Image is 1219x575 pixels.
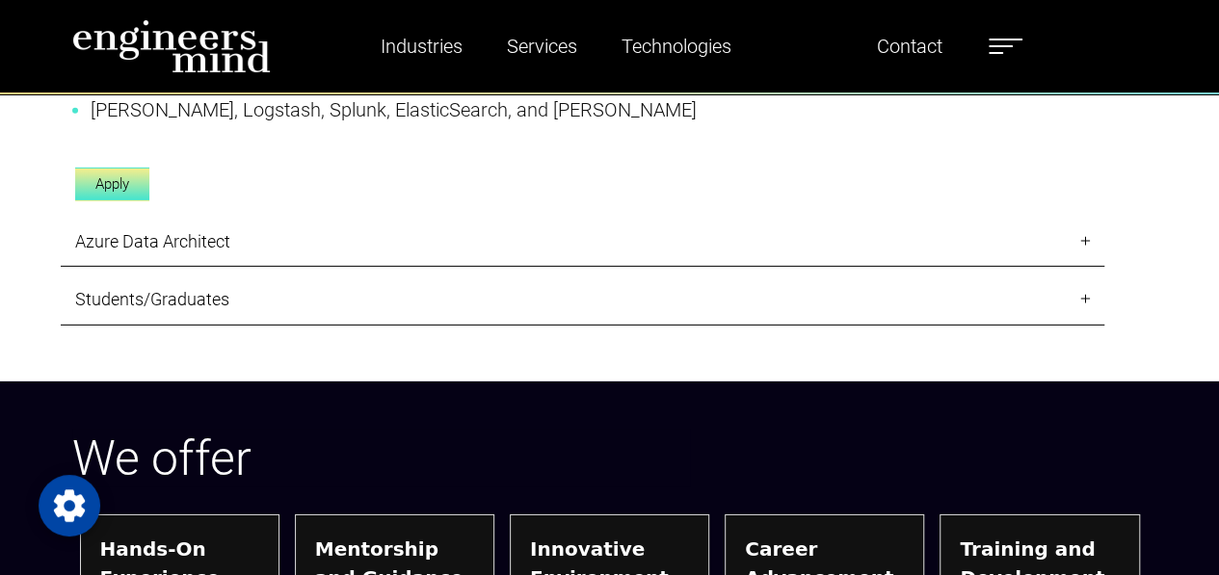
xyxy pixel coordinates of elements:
[75,168,149,201] a: Apply
[373,24,470,68] a: Industries
[61,274,1104,326] a: Students/Graduates
[499,24,585,68] a: Services
[869,24,950,68] a: Contact
[614,24,739,68] a: Technologies
[72,19,271,73] img: logo
[61,217,1104,268] a: Azure Data Architect
[91,95,1074,124] li: [PERSON_NAME], Logstash, Splunk, ElasticSearch, and [PERSON_NAME]
[72,431,252,486] span: We offer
